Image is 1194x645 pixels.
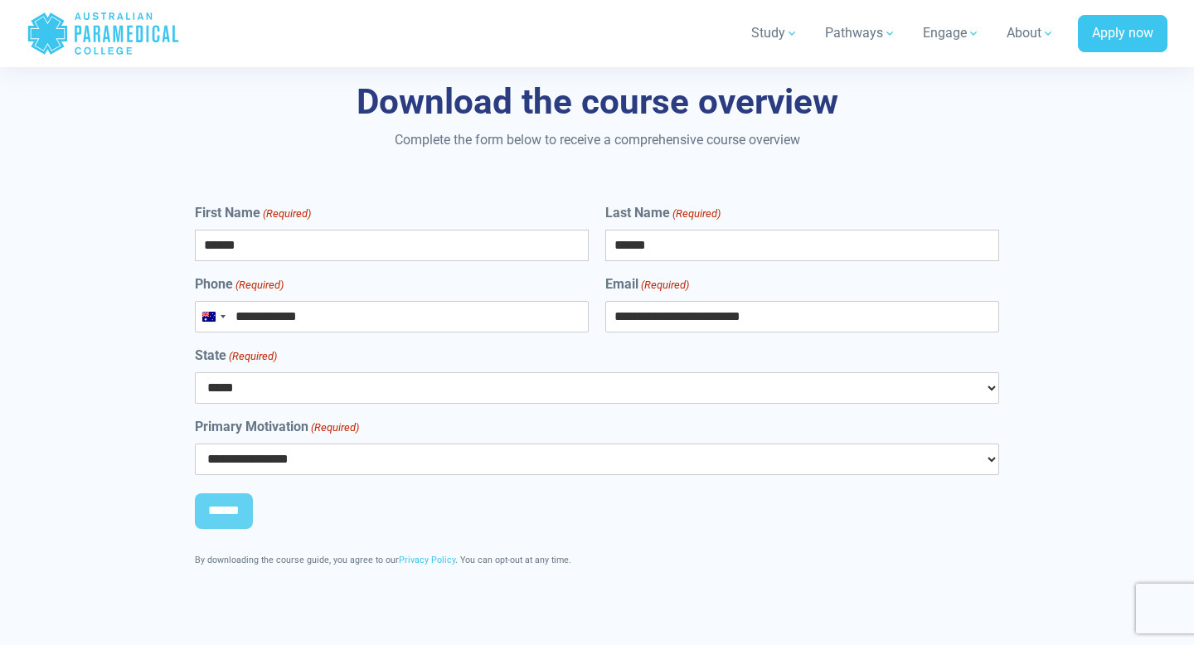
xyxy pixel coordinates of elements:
span: By downloading the course guide, you agree to our . You can opt-out at any time. [195,555,571,565]
span: (Required) [262,206,312,222]
a: About [997,10,1065,56]
label: Email [605,274,689,294]
span: (Required) [235,277,284,293]
span: (Required) [310,419,360,436]
label: Primary Motivation [195,417,359,437]
label: Phone [195,274,284,294]
a: Australian Paramedical College [27,7,180,61]
a: Pathways [815,10,906,56]
a: Study [741,10,808,56]
span: (Required) [639,277,689,293]
a: Apply now [1078,15,1167,53]
a: Privacy Policy [399,555,455,565]
h3: Download the course overview [112,81,1082,124]
a: Engage [913,10,990,56]
span: (Required) [228,348,278,365]
label: First Name [195,203,311,223]
label: State [195,346,277,366]
button: Selected country [196,302,231,332]
span: (Required) [671,206,721,222]
label: Last Name [605,203,721,223]
p: Complete the form below to receive a comprehensive course overview [112,130,1082,150]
